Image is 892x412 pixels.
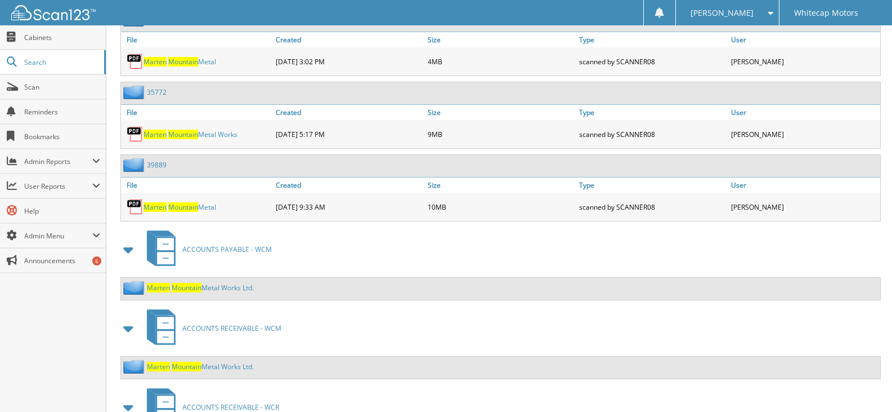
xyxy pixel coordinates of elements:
span: Scan [24,82,100,92]
span: Search [24,57,98,67]
span: Reminders [24,107,100,117]
span: Marten [144,202,167,212]
span: Mountain [168,57,198,67]
span: Whitecap Motors [794,10,858,16]
span: Bookmarks [24,132,100,141]
div: 10MB [425,196,577,218]
span: [PERSON_NAME] [691,10,754,16]
div: scanned by SCANNER08 [576,50,728,73]
a: Type [576,32,728,47]
a: ACCOUNTS PAYABLE - WCM [140,227,272,272]
img: PDF.png [127,53,144,70]
a: Size [425,178,577,193]
span: Cabinets [24,33,100,42]
div: [DATE] 5:17 PM [273,123,425,145]
a: 35772 [147,87,167,97]
span: Marten [144,57,167,67]
a: Size [425,105,577,120]
span: Mountain [172,283,201,293]
img: folder2.png [123,360,147,374]
div: 9MB [425,123,577,145]
span: Mountain [168,202,198,212]
img: PDF.png [127,126,144,143]
span: ACCOUNTS RECEIVABLE - WCM [182,324,281,333]
span: Marten [144,130,167,139]
span: Marten [147,283,170,293]
span: Help [24,206,100,216]
span: User Reports [24,181,92,191]
span: Admin Menu [24,231,92,241]
div: [PERSON_NAME] [728,123,880,145]
a: User [728,105,880,120]
img: folder2.png [123,158,147,172]
div: [PERSON_NAME] [728,196,880,218]
a: Marten MountainMetal Works Ltd. [147,362,254,371]
span: Marten [147,362,170,371]
a: Type [576,105,728,120]
a: Size [425,32,577,47]
div: 6 [92,256,101,265]
a: Created [273,32,425,47]
a: User [728,32,880,47]
span: ACCOUNTS PAYABLE - WCM [182,245,272,254]
a: Created [273,178,425,193]
span: ACCOUNTS RECEIVABLE - WCR [182,402,279,412]
span: Announcements [24,256,100,265]
div: 4MB [425,50,577,73]
a: File [121,32,273,47]
a: Created [273,105,425,120]
a: Marten MountainMetal Works [144,130,237,139]
div: scanned by SCANNER08 [576,196,728,218]
a: File [121,178,273,193]
img: PDF.png [127,198,144,215]
a: Type [576,178,728,193]
span: Admin Reports [24,157,92,166]
a: File [121,105,273,120]
img: folder2.png [123,85,147,99]
a: Marten MountainMetal Works Ltd. [147,283,254,293]
a: User [728,178,880,193]
a: ACCOUNTS RECEIVABLE - WCM [140,306,281,351]
a: Marten MountainMetal [144,57,216,67]
a: Marten MountainMetal [144,202,216,212]
span: Mountain [168,130,198,139]
img: folder2.png [123,281,147,295]
div: [DATE] 3:02 PM [273,50,425,73]
span: Mountain [172,362,201,371]
img: scan123-logo-white.svg [11,5,96,20]
div: [PERSON_NAME] [728,50,880,73]
div: [DATE] 9:33 AM [273,196,425,218]
div: scanned by SCANNER08 [576,123,728,145]
a: 39889 [147,160,167,170]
